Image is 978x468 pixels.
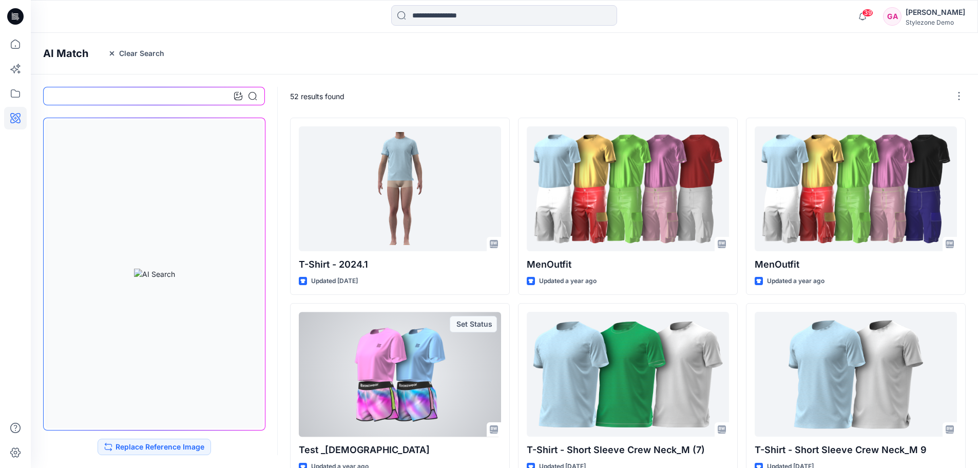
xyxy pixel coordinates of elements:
[906,6,965,18] div: [PERSON_NAME]
[290,91,344,102] p: 52 results found
[98,439,211,455] button: Replace Reference Image
[539,276,597,287] p: Updated a year ago
[527,312,729,437] a: T-Shirt - Short Sleeve Crew Neck_M (7)
[299,257,501,272] p: T-Shirt - 2024.1
[299,126,501,251] a: T-Shirt - 2024.1
[883,7,902,26] div: GA
[134,269,175,279] img: AI Search
[755,257,957,272] p: MenOutfit
[862,9,873,17] span: 39
[527,257,729,272] p: MenOutfit
[299,312,501,437] a: Test _Ladies
[101,45,171,62] button: Clear Search
[755,443,957,457] p: T-Shirt - Short Sleeve Crew Neck_M 9
[906,18,965,26] div: Stylezone Demo
[299,443,501,457] p: Test _[DEMOGRAPHIC_DATA]
[767,276,824,287] p: Updated a year ago
[311,276,358,287] p: Updated [DATE]
[43,47,88,60] h4: AI Match
[527,126,729,251] a: MenOutfit
[755,126,957,251] a: MenOutfit
[527,443,729,457] p: T-Shirt - Short Sleeve Crew Neck_M (7)
[755,312,957,437] a: T-Shirt - Short Sleeve Crew Neck_M 9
